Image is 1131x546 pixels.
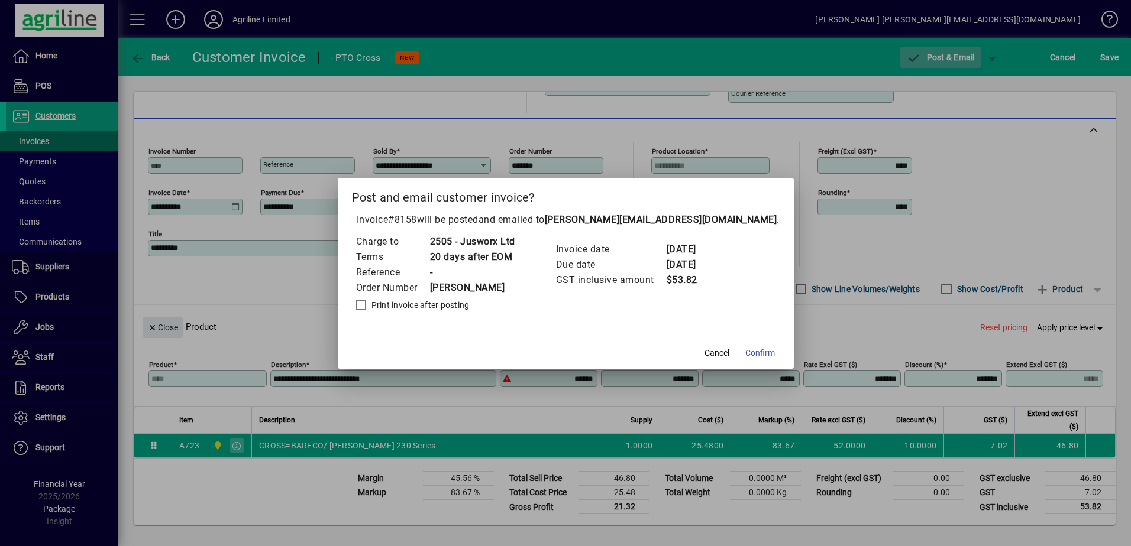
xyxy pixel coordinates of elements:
[352,213,780,227] p: Invoice will be posted .
[429,234,515,249] td: 2505 - Jusworx Ltd
[356,265,429,280] td: Reference
[666,272,713,288] td: $53.82
[338,178,794,212] h2: Post and email customer invoice?
[745,347,775,359] span: Confirm
[741,343,780,364] button: Confirm
[698,343,736,364] button: Cancel
[356,249,429,265] td: Terms
[545,214,777,225] b: [PERSON_NAME][EMAIL_ADDRESS][DOMAIN_NAME]
[369,299,470,311] label: Print invoice after posting
[429,280,515,295] td: [PERSON_NAME]
[705,347,729,359] span: Cancel
[479,214,777,225] span: and emailed to
[429,249,515,265] td: 20 days after EOM
[666,242,713,257] td: [DATE]
[666,257,713,272] td: [DATE]
[555,257,666,272] td: Due date
[555,272,666,288] td: GST inclusive amount
[429,265,515,280] td: -
[356,234,429,249] td: Charge to
[388,214,417,225] span: #8158
[555,242,666,257] td: Invoice date
[356,280,429,295] td: Order Number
